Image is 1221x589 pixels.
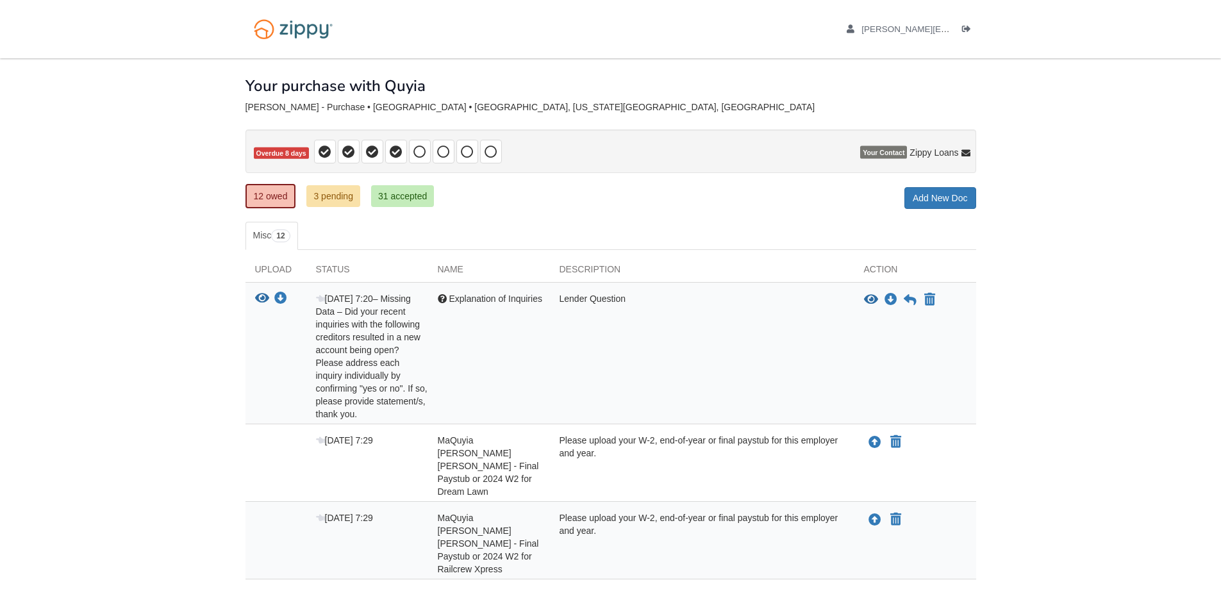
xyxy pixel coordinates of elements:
button: Upload MaQuyia Henderson Stevens - Final Paystub or 2024 W2 for Dream Lawn [867,434,883,451]
span: [DATE] 7:29 [316,435,373,445]
a: 31 accepted [371,185,434,207]
span: [DATE] 7:29 [316,513,373,523]
a: Misc [245,222,298,250]
span: [DATE] 7:20 [316,294,373,304]
div: Action [854,263,976,282]
button: Declare MaQuyia Henderson Stevens - Final Paystub or 2024 W2 for Railcrew Xpress not applicable [889,512,902,527]
button: Declare MaQuyia Henderson Stevens - Final Paystub or 2024 W2 for Dream Lawn not applicable [889,435,902,450]
div: Status [306,263,428,282]
span: 12 [271,229,290,242]
button: Upload MaQuyia Henderson Stevens - Final Paystub or 2024 W2 for Railcrew Xpress [867,511,883,528]
span: Your Contact [860,146,907,159]
a: Download Explanation of Inquiries [274,294,287,304]
a: 12 owed [245,184,296,208]
div: [PERSON_NAME] - Purchase • [GEOGRAPHIC_DATA] • [GEOGRAPHIC_DATA], [US_STATE][GEOGRAPHIC_DATA], [G... [245,102,976,113]
div: Description [550,263,854,282]
button: View Explanation of Inquiries [864,294,878,306]
div: Please upload your W-2, end-of-year or final paystub for this employer and year. [550,434,854,498]
h1: Your purchase with Quyia [245,78,426,94]
span: MaQuyia [PERSON_NAME] [PERSON_NAME] - Final Paystub or 2024 W2 for Dream Lawn [438,435,539,497]
a: 3 pending [306,185,360,207]
div: Upload [245,263,306,282]
button: View Explanation of Inquiries [255,292,269,306]
button: Declare Explanation of Inquiries not applicable [923,292,936,308]
div: Name [428,263,550,282]
a: edit profile [847,24,1080,37]
a: Add New Doc [904,187,976,209]
span: masey.amberson02@outlook.com [861,24,1079,34]
span: MaQuyia [PERSON_NAME] [PERSON_NAME] - Final Paystub or 2024 W2 for Railcrew Xpress [438,513,539,574]
a: Download Explanation of Inquiries [885,295,897,305]
div: – Missing Data – Did your recent inquiries with the following creditors resulted in a new account... [306,292,428,420]
div: Please upload your W-2, end-of-year or final paystub for this employer and year. [550,511,854,576]
div: Lender Question [550,292,854,420]
span: Explanation of Inquiries [449,294,542,304]
span: Zippy Loans [910,146,958,159]
a: Log out [962,24,976,37]
span: Overdue 8 days [254,147,309,160]
img: Logo [245,13,341,46]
